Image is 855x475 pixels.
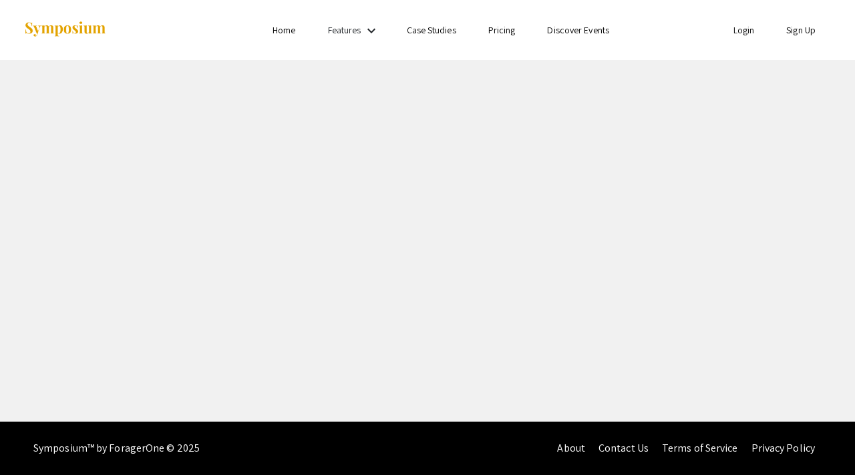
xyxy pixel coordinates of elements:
a: Terms of Service [662,441,738,455]
mat-icon: Expand Features list [363,23,379,39]
div: Symposium™ by ForagerOne © 2025 [33,422,200,475]
a: Home [273,24,295,36]
a: Features [328,24,361,36]
a: Sign Up [786,24,816,36]
a: About [557,441,585,455]
a: Contact Us [598,441,649,455]
img: Symposium by ForagerOne [23,21,107,39]
a: Privacy Policy [751,441,815,455]
a: Login [733,24,755,36]
a: Case Studies [407,24,456,36]
a: Discover Events [547,24,609,36]
a: Pricing [488,24,516,36]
